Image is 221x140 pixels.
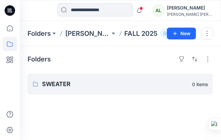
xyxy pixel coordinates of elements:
div: [PERSON_NAME] [PERSON_NAME] [167,12,213,17]
p: SWEATER [42,80,188,89]
a: [PERSON_NAME] [PERSON_NAME] I TURKEY Digital Shop [65,29,110,38]
a: Folders [28,29,51,38]
button: 3 [160,29,179,38]
h4: Folders [28,55,51,63]
p: 0 items [192,81,208,88]
div: AL [152,5,164,16]
div: [PERSON_NAME] [167,4,213,12]
a: SWEATER0 items [28,74,213,95]
p: FALL 2025 [125,29,158,38]
button: New [167,28,196,39]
